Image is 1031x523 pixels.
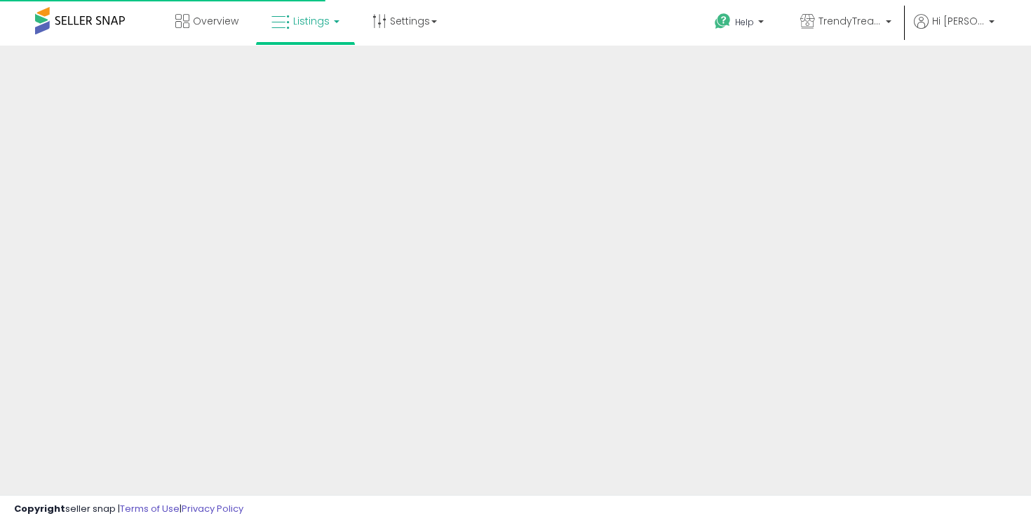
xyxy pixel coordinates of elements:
[932,14,985,28] span: Hi [PERSON_NAME]
[914,14,995,46] a: Hi [PERSON_NAME]
[818,14,882,28] span: TrendyTreadsLlc
[735,16,754,28] span: Help
[703,2,778,46] a: Help
[193,14,238,28] span: Overview
[714,13,732,30] i: Get Help
[14,503,243,516] div: seller snap | |
[293,14,330,28] span: Listings
[182,502,243,515] a: Privacy Policy
[14,502,65,515] strong: Copyright
[120,502,180,515] a: Terms of Use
